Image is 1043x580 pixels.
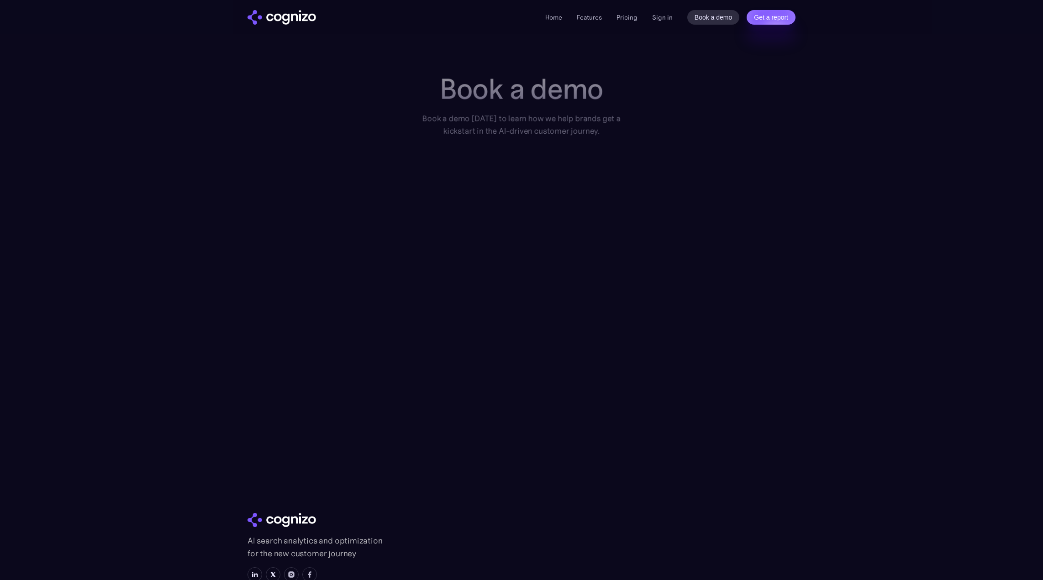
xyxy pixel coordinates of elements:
a: Features [577,13,602,21]
a: Get a report [747,10,795,25]
img: cognizo logo [248,513,316,528]
a: Book a demo [687,10,740,25]
h1: Book a demo [410,73,633,105]
a: Pricing [616,13,637,21]
div: Book a demo [DATE] to learn how we help brands get a kickstart in the AI-driven customer journey. [410,112,633,137]
a: Home [545,13,562,21]
img: cognizo logo [248,10,316,25]
a: home [248,10,316,25]
p: AI search analytics and optimization for the new customer journey [248,534,385,560]
img: LinkedIn icon [251,571,258,578]
a: Sign in [652,12,673,23]
img: X icon [269,571,277,578]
